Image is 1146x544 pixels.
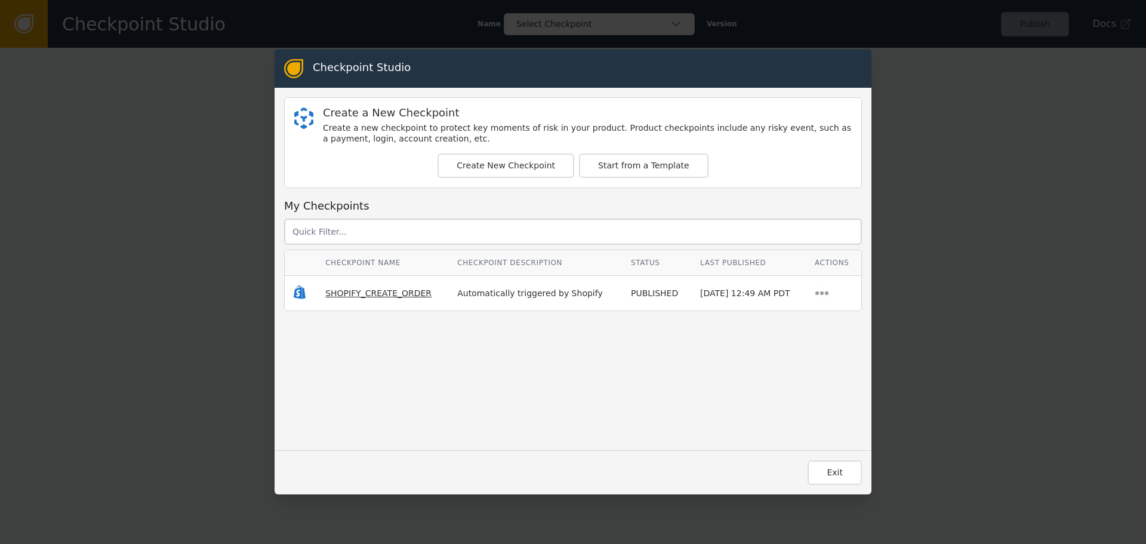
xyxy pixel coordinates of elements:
th: Checkpoint Description [448,250,622,276]
div: PUBLISHED [631,287,682,300]
button: Create New Checkpoint [438,153,574,178]
input: Quick Filter... [284,219,862,245]
button: Exit [808,460,862,485]
th: Actions [806,250,861,276]
div: Create a new checkpoint to protect key moments of risk in your product. Product checkpoints inclu... [323,123,852,144]
span: Automatically triggered by Shopify [457,288,603,298]
div: Checkpoint Studio [313,59,411,78]
div: My Checkpoints [284,198,862,214]
span: SHOPIFY_CREATE_ORDER [325,288,432,298]
th: Status [622,250,691,276]
div: [DATE] 12:49 AM PDT [700,287,797,300]
div: Create a New Checkpoint [323,107,852,118]
th: Checkpoint Name [316,250,448,276]
th: Last Published [691,250,806,276]
button: Start from a Template [579,153,708,178]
